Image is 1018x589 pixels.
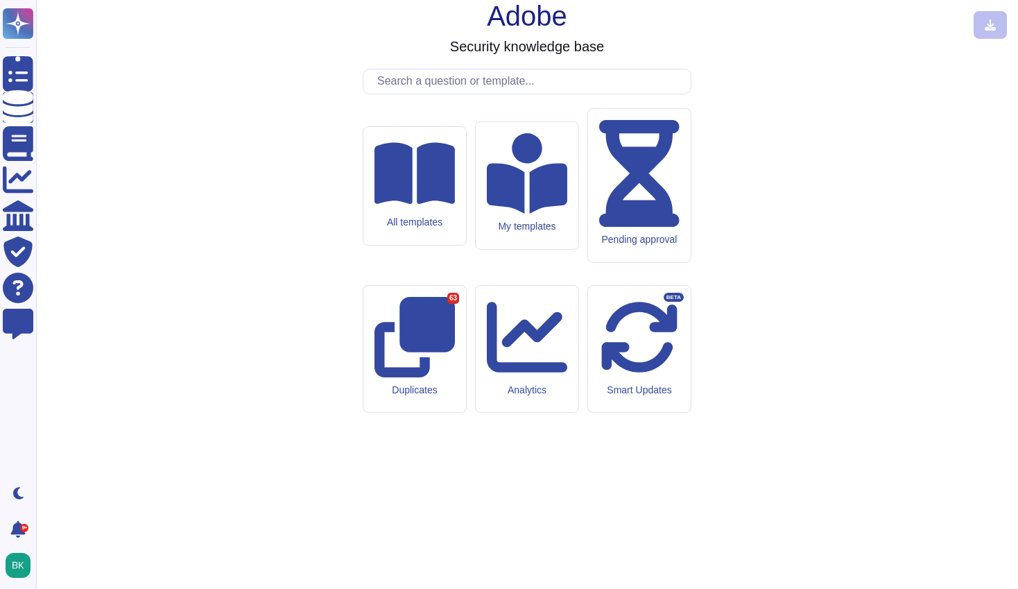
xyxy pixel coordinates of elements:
div: 63 [447,293,459,304]
img: user [6,553,31,578]
h3: Security knowledge base [450,38,604,55]
div: BETA [664,293,684,302]
div: Analytics [487,384,567,396]
div: Pending approval [599,234,680,246]
div: Smart Updates [599,384,680,396]
div: All templates [374,216,455,228]
button: user [3,550,40,581]
div: Duplicates [374,384,455,396]
div: 9+ [20,524,28,532]
div: My templates [487,221,567,232]
input: Search a question or template... [370,69,691,94]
